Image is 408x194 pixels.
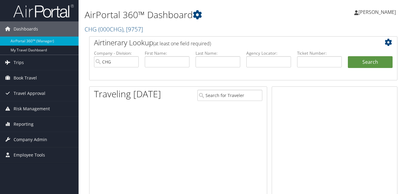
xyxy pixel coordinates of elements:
[85,8,296,21] h1: AirPortal 360™ Dashboard
[94,88,161,100] h1: Traveling [DATE]
[14,132,47,147] span: Company Admin
[297,50,342,56] label: Ticket Number:
[123,25,143,33] span: , [ 9757 ]
[14,21,38,37] span: Dashboards
[14,147,45,163] span: Employee Tools
[14,55,24,70] span: Trips
[13,4,74,18] img: airportal-logo.png
[197,90,262,101] input: Search for Traveler
[153,40,211,47] span: (at least one field required)
[145,50,189,56] label: First Name:
[196,50,240,56] label: Last Name:
[246,50,291,56] label: Agency Locator:
[94,50,139,56] label: Company - Division:
[98,25,123,33] span: ( 000CHG )
[348,56,393,68] button: Search
[358,9,396,15] span: [PERSON_NAME]
[14,101,50,116] span: Risk Management
[94,37,367,48] h2: Airtinerary Lookup
[354,3,402,21] a: [PERSON_NAME]
[85,25,143,33] a: CHG
[14,86,45,101] span: Travel Approval
[14,117,34,132] span: Reporting
[14,70,37,86] span: Book Travel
